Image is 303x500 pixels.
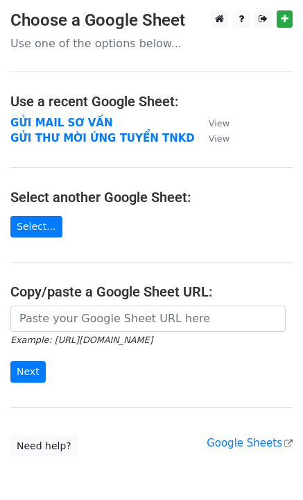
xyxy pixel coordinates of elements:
[10,435,78,457] a: Need help?
[195,132,230,144] a: View
[10,335,153,345] small: Example: [URL][DOMAIN_NAME]
[10,132,195,144] a: GỬI THƯ MỜI ỨNG TUYỂN TNKD
[10,189,293,206] h4: Select another Google Sheet:
[10,10,293,31] h3: Choose a Google Sheet
[209,118,230,128] small: View
[10,216,62,237] a: Select...
[195,117,230,129] a: View
[10,93,293,110] h4: Use a recent Google Sheet:
[10,117,112,129] a: GỬI MAIL SƠ VẤN
[10,283,293,300] h4: Copy/paste a Google Sheet URL:
[10,361,46,383] input: Next
[207,437,293,449] a: Google Sheets
[209,133,230,144] small: View
[10,306,286,332] input: Paste your Google Sheet URL here
[10,36,293,51] p: Use one of the options below...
